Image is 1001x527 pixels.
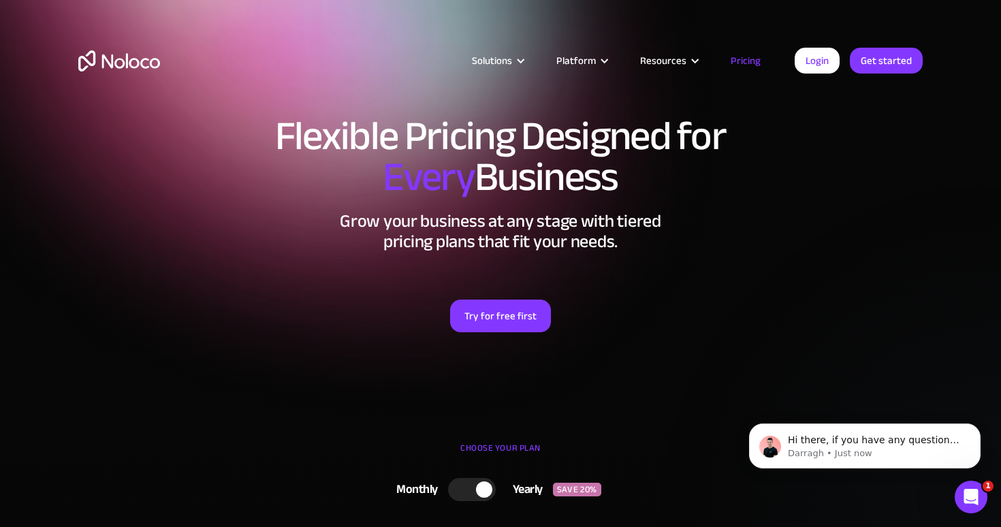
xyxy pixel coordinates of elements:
div: Solutions [455,52,539,69]
div: Monthly [379,479,448,500]
h2: Grow your business at any stage with tiered pricing plans that fit your needs. [78,211,923,252]
div: Yearly [496,479,553,500]
a: home [78,50,160,71]
a: Login [795,48,840,74]
iframe: Intercom notifications message [729,395,1001,490]
a: Try for free first [450,300,551,332]
a: Pricing [714,52,778,69]
div: Platform [556,52,596,69]
span: 1 [983,481,994,492]
a: Get started [850,48,923,74]
h1: Flexible Pricing Designed for Business [78,116,923,197]
div: Solutions [472,52,512,69]
div: Resources [623,52,714,69]
iframe: Intercom live chat [955,481,987,513]
div: Platform [539,52,623,69]
span: Every [383,139,475,215]
div: SAVE 20% [553,483,601,496]
div: CHOOSE YOUR PLAN [78,438,923,472]
div: Resources [640,52,686,69]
